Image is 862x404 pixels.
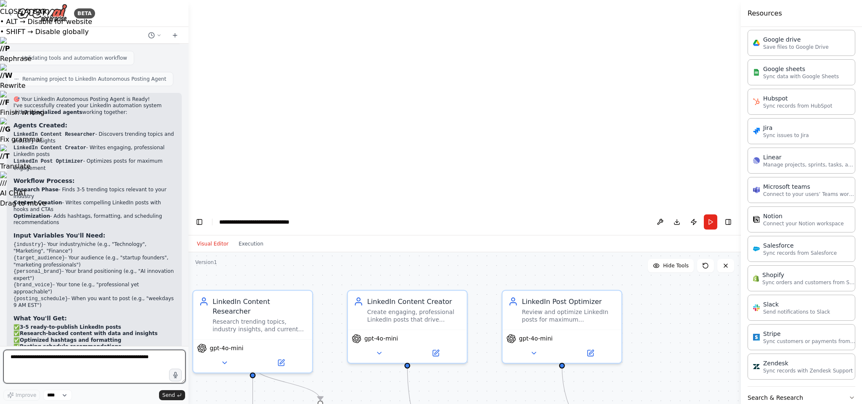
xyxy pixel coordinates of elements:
span: gpt-4o-mini [519,335,553,342]
button: Click to speak your automation idea [169,369,182,381]
strong: Posting schedule recommendations [20,343,121,349]
span: Send [162,392,175,399]
strong: 3-5 ready-to-publish LinkedIn posts [20,324,121,330]
button: Hide right sidebar [722,216,734,228]
div: LinkedIn Content Researcher [212,297,306,316]
img: Slack [753,304,760,311]
p: Sync customers or payments from Stripe [763,338,856,345]
code: {personal_brand} [13,269,62,275]
img: Shopify [753,275,759,282]
img: Salesforce [753,246,760,252]
code: {target_audience} [13,255,65,261]
strong: Research-backed content with data and insights [20,330,158,336]
div: LinkedIn Content Creator [367,297,461,306]
div: Notion [763,212,844,220]
code: {brand_voice} [13,282,53,288]
span: gpt-4o-mini [210,344,243,352]
div: Review and optimize LinkedIn posts for maximum engagement, ensuring they follow platform best pra... [522,308,615,324]
nav: breadcrumb [219,218,311,226]
p: Sync records with Zendesk Support [763,367,853,374]
div: Shopify [762,271,855,279]
span: gpt-4o-mini [364,335,398,342]
g: Edge from 3d8d2043-b1e7-44c2-a698-466f304dd305 to 62393587-cfbc-4f43-9e12-4f4b5c8606e6 [248,365,325,400]
p: Send notifications to Slack [763,309,830,315]
div: LinkedIn Content CreatorCreate engaging, professional LinkedIn posts that drive engagement and bu... [347,290,468,364]
li: - Your tone (e.g., "professional yet approachable") [13,282,175,295]
li: - Your brand positioning (e.g., "AI innovation expert") [13,268,175,282]
button: Open in side panel [408,347,463,359]
button: Visual Editor [192,239,233,249]
button: Hide Tools [648,259,694,272]
span: Improve [16,392,36,399]
button: Open in side panel [563,347,618,359]
div: Stripe [763,330,856,338]
img: Stripe [753,334,760,341]
div: Create engaging, professional LinkedIn posts that drive engagement and build thought leadership f... [367,308,461,324]
div: LinkedIn Post Optimizer [522,297,615,306]
button: Hide left sidebar [194,216,205,228]
li: - Your industry/niche (e.g., "Technology", "Marketing", "Finance") [13,241,175,255]
code: {industry} [13,242,44,248]
div: LinkedIn Content ResearcherResearch trending topics, industry insights, and current events relate... [192,290,313,374]
p: ✅ ✅ ✅ ✅ ✅ ✅ [13,324,175,364]
div: Salesforce [763,241,837,250]
span: Hide Tools [663,262,689,269]
div: Research trending topics, industry insights, and current events related to {industry} to gather i... [212,318,306,333]
img: Notion [753,216,760,223]
div: Slack [763,300,830,309]
div: Zendesk [763,359,853,367]
button: Send [159,390,185,400]
p: Connect your Notion workspace [763,220,844,227]
strong: Input Variables You'll Need: [13,232,105,239]
strong: Optimization [13,213,50,219]
img: Zendesk [753,363,760,370]
button: Open in side panel [254,357,308,369]
p: Sync orders and customers from Shopify [762,279,855,286]
li: - Adds hashtags, formatting, and scheduling recommendations [13,213,175,226]
code: {posting_schedule} [13,296,68,302]
button: Improve [3,390,40,401]
li: - Your audience (e.g., "startup founders", "marketing professionals") [13,255,175,268]
li: - When you want to post (e.g., "weekdays 9 AM EST") [13,296,175,309]
strong: Optimized hashtags and formatting [20,337,121,343]
strong: What You'll Get: [13,315,67,322]
div: Version 1 [195,259,217,266]
div: LinkedIn Post OptimizerReview and optimize LinkedIn posts for maximum engagement, ensuring they f... [501,290,622,364]
button: Execution [233,239,268,249]
p: Sync records from Salesforce [763,250,837,256]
